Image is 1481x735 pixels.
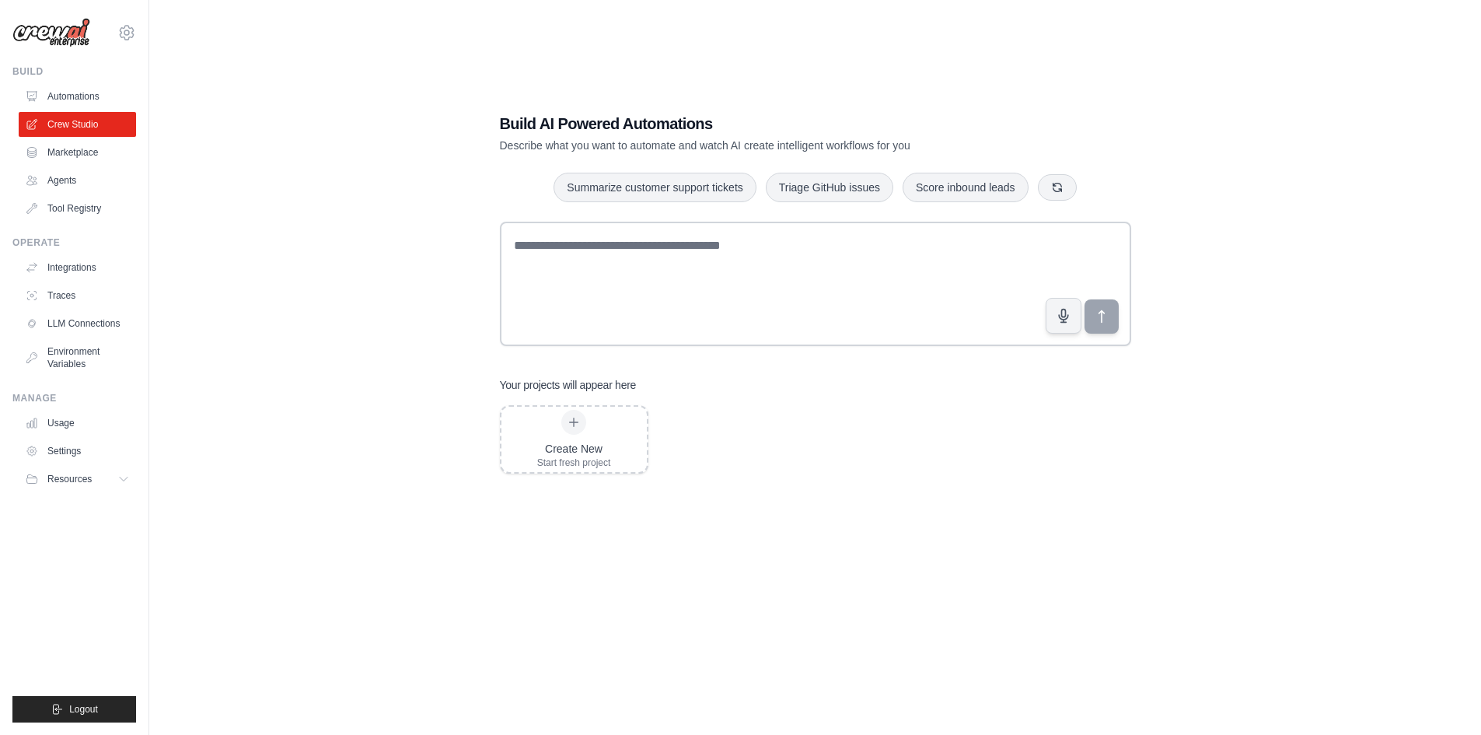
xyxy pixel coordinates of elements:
[12,18,90,47] img: Logo
[12,392,136,404] div: Manage
[500,377,637,393] h3: Your projects will appear here
[554,173,756,202] button: Summarize customer support tickets
[19,467,136,492] button: Resources
[19,84,136,109] a: Automations
[537,441,611,457] div: Create New
[12,236,136,249] div: Operate
[500,138,1022,153] p: Describe what you want to automate and watch AI create intelligent workflows for you
[537,457,611,469] div: Start fresh project
[903,173,1029,202] button: Score inbound leads
[19,411,136,436] a: Usage
[69,703,98,716] span: Logout
[19,255,136,280] a: Integrations
[19,339,136,376] a: Environment Variables
[12,696,136,723] button: Logout
[1046,298,1081,334] button: Click to speak your automation idea
[766,173,893,202] button: Triage GitHub issues
[47,473,92,485] span: Resources
[12,65,136,78] div: Build
[500,113,1022,135] h1: Build AI Powered Automations
[19,311,136,336] a: LLM Connections
[19,283,136,308] a: Traces
[19,196,136,221] a: Tool Registry
[1038,174,1077,201] button: Get new suggestions
[19,439,136,464] a: Settings
[19,112,136,137] a: Crew Studio
[19,140,136,165] a: Marketplace
[19,168,136,193] a: Agents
